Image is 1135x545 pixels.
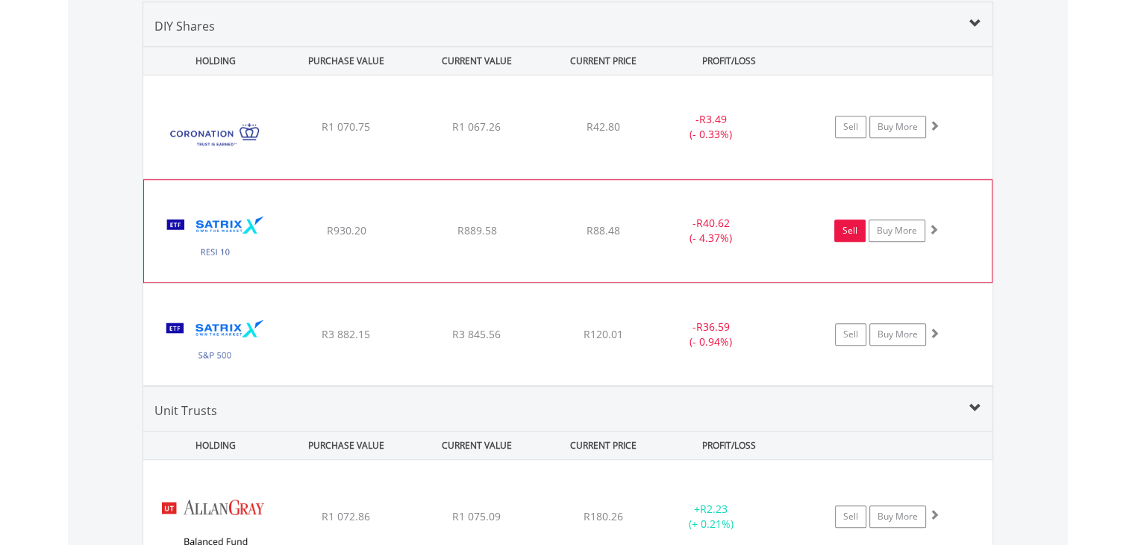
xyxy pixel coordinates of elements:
[584,327,623,341] span: R120.01
[144,47,280,75] div: HOLDING
[655,502,768,532] div: + (+ 0.21%)
[151,94,279,175] img: EQU.ZA.CML.png
[322,509,370,523] span: R1 072.86
[144,432,280,459] div: HOLDING
[587,223,620,237] span: R88.48
[151,302,279,382] img: EQU.ZA.STX500.png
[543,47,662,75] div: CURRENT PRICE
[322,119,370,134] span: R1 070.75
[869,505,926,528] a: Buy More
[322,327,370,341] span: R3 882.15
[584,509,623,523] span: R180.26
[452,119,501,134] span: R1 067.26
[452,327,501,341] span: R3 845.56
[835,505,866,528] a: Sell
[666,432,793,459] div: PROFIT/LOSS
[834,219,866,242] a: Sell
[869,219,925,242] a: Buy More
[655,320,768,349] div: - (- 0.94%)
[700,502,728,516] span: R2.23
[869,323,926,346] a: Buy More
[699,112,727,126] span: R3.49
[655,112,768,142] div: - (- 0.33%)
[326,223,366,237] span: R930.20
[835,323,866,346] a: Sell
[654,216,766,246] div: - (- 4.37%)
[543,432,662,459] div: CURRENT PRICE
[283,47,410,75] div: PURCHASE VALUE
[695,216,729,230] span: R40.62
[696,320,730,334] span: R36.59
[413,432,541,459] div: CURRENT VALUE
[154,402,217,419] span: Unit Trusts
[151,199,280,278] img: EQU.ZA.STXRES.png
[835,116,866,138] a: Sell
[413,47,541,75] div: CURRENT VALUE
[666,47,793,75] div: PROFIT/LOSS
[587,119,620,134] span: R42.80
[869,116,926,138] a: Buy More
[452,509,501,523] span: R1 075.09
[283,432,410,459] div: PURCHASE VALUE
[154,18,215,34] span: DIY Shares
[457,223,496,237] span: R889.58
